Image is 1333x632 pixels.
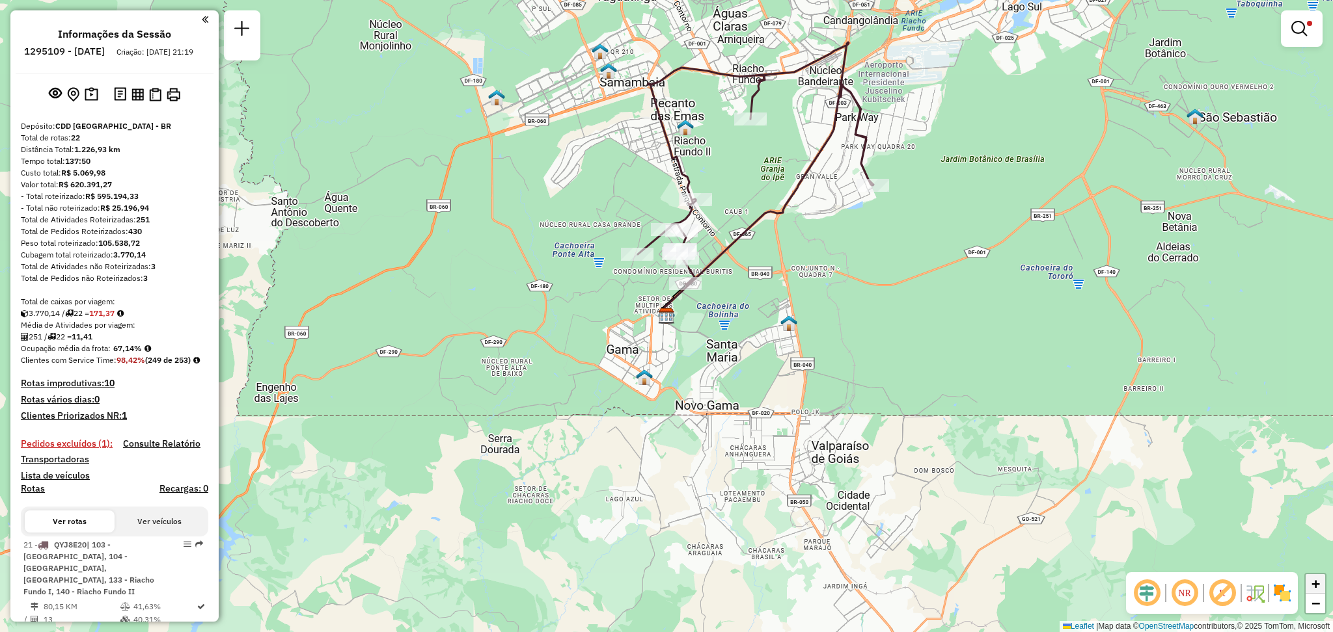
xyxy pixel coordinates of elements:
span: QYJ8E20 [54,540,87,549]
span: 21 - [23,540,154,596]
div: Peso total roteirizado: [21,237,208,249]
button: Centralizar mapa no depósito ou ponto de apoio [64,85,82,105]
span: Filtro Ativo [1307,21,1312,26]
i: Distância Total [31,603,38,611]
td: 41,63% [133,600,196,613]
button: Imprimir Rotas [164,85,183,104]
i: Meta Caixas/viagem: 182,86 Diferença: -11,49 [117,309,124,317]
button: Logs desbloquear sessão [111,85,129,105]
div: 251 / 22 = [21,331,208,343]
i: Total de rotas [65,309,74,317]
span: Clientes com Service Time: [21,355,117,365]
strong: 11,41 [72,332,92,341]
strong: (249 de 253) [145,355,191,365]
span: + [1312,575,1320,592]
em: Opções [184,540,191,548]
div: Criação: [DATE] 21:19 [111,46,199,58]
h4: Recargas: 0 [159,483,208,494]
a: Leaflet [1063,622,1094,631]
img: 119 UDC Light WCL Santa Maria [780,315,797,332]
td: 80,15 KM [43,600,120,613]
h4: Rotas improdutivas: [21,378,208,389]
a: Zoom out [1306,594,1325,613]
img: 103 UDC Light Samambaia [592,43,609,60]
img: 117 UDC Light WCL Gama [636,369,653,386]
strong: CDD [GEOGRAPHIC_DATA] - BR [55,121,171,131]
div: Média de Atividades por viagem: [21,319,208,331]
strong: R$ 5.069,98 [61,168,105,178]
strong: R$ 595.194,33 [85,191,139,201]
strong: 1 [122,410,127,421]
strong: 251 [136,215,150,224]
strong: 1.226,93 km [74,144,120,154]
img: 120 UDC WCL Recanto [677,119,694,136]
em: Rotas cross docking consideradas [193,356,200,364]
strong: 3 [151,261,156,271]
div: Total de Atividades Roteirizadas: [21,214,208,226]
i: Cubagem total roteirizado [21,309,29,317]
img: CDD Brasilia - BR [658,308,675,324]
h6: 1295109 - [DATE] [24,46,105,57]
div: Custo total: [21,167,208,179]
strong: 10 [104,377,115,389]
div: Total de Pedidos não Roteirizados: [21,272,208,284]
div: Tempo total: [21,155,208,167]
h4: Rotas vários dias: [21,394,208,405]
strong: R$ 25.196,94 [100,203,149,213]
img: Fluxo de ruas [1244,583,1265,603]
td: 13 [43,613,120,626]
strong: 137:50 [65,156,90,166]
td: 40,31% [133,613,196,626]
i: Total de rotas [48,333,56,341]
a: Clique aqui para minimizar o painel [202,12,208,27]
div: - Total roteirizado: [21,191,208,202]
td: / [23,613,30,626]
h4: Consulte Relatório [123,438,200,449]
div: Distância Total: [21,144,208,155]
button: Visualizar relatório de Roteirização [129,85,146,103]
i: % de utilização do peso [120,603,130,611]
strong: 3.770,14 [113,250,146,259]
h4: Informações da Sessão [58,28,171,40]
strong: R$ 620.391,27 [59,179,112,189]
a: Exibir filtros [1286,16,1317,42]
h4: Transportadoras [21,454,208,465]
strong: 105.538,72 [98,238,140,248]
h4: Lista de veículos [21,470,208,481]
span: | 103 - [GEOGRAPHIC_DATA], 104 - [GEOGRAPHIC_DATA], [GEOGRAPHIC_DATA], 133 - Riacho Fundo I, 140 ... [23,540,154,596]
div: Map data © contributors,© 2025 TomTom, Microsoft [1060,621,1333,632]
button: Ver rotas [25,510,115,533]
strong: 98,42% [117,355,145,365]
div: Total de Pedidos Roteirizados: [21,226,208,237]
i: % de utilização da cubagem [120,616,130,624]
i: Rota otimizada [197,603,205,611]
span: Ocultar NR [1169,577,1200,609]
a: Rotas [21,483,45,494]
button: Exibir sessão original [46,84,64,105]
em: Rota exportada [195,540,203,548]
strong: 67,14% [113,343,142,353]
div: Cubagem total roteirizado: [21,249,208,261]
span: Exibir rótulo [1207,577,1238,609]
i: Total de Atividades [31,616,38,624]
div: Depósito: [21,120,208,132]
img: 127 - UDC Light WCL Casa São Sebastião [1187,108,1203,125]
div: Valor total: [21,179,208,191]
span: − [1312,595,1320,611]
div: - Total não roteirizado: [21,202,208,214]
button: Painel de Sugestão [82,85,101,105]
button: Visualizar Romaneio [146,85,164,104]
h4: Clientes Priorizados NR: [21,410,208,421]
span: | [1096,622,1098,631]
strong: 0 [94,393,100,405]
span: Ocultar deslocamento [1131,577,1162,609]
i: Total de Atividades [21,333,29,341]
a: Nova sessão e pesquisa [229,16,255,45]
strong: 22 [71,133,80,142]
button: Ver veículos [115,510,204,533]
div: Total de Atividades não Roteirizadas: [21,261,208,272]
h4: Pedidos excluídos (1): [21,438,113,449]
strong: 171,37 [89,308,115,318]
img: 126 - UDC Light WCL Casa Samambaia Norte [488,89,505,106]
